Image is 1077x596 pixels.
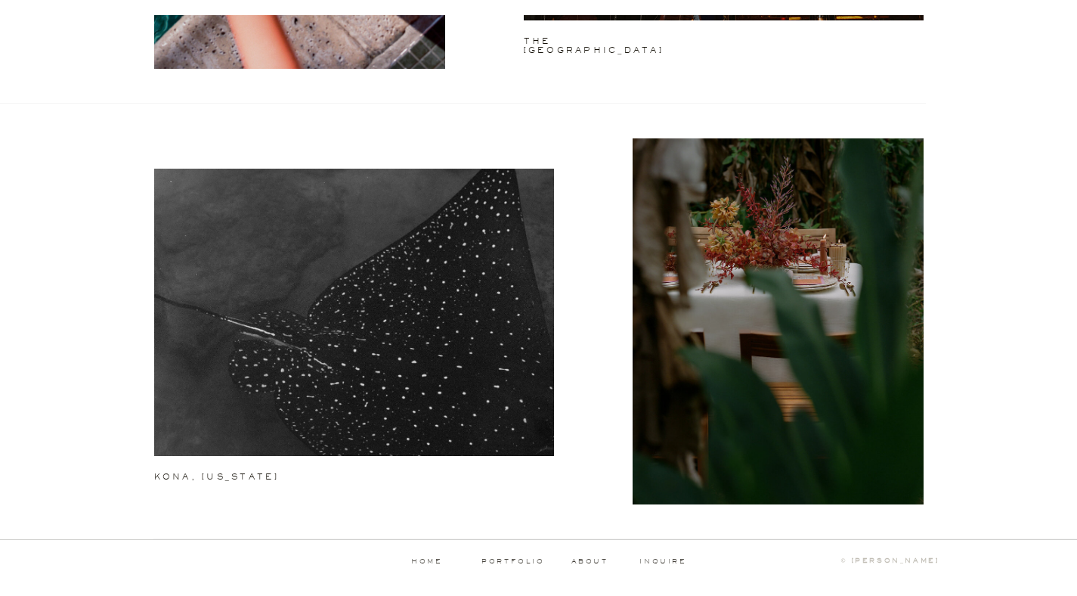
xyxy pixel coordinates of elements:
a: © [PERSON_NAME] [775,557,939,565]
a: home [390,558,465,565]
a: inquire [639,558,688,566]
a: portfolio [476,558,551,565]
a: kona, [US_STATE] [154,473,341,483]
a: the [GEOGRAPHIC_DATA] [524,37,693,48]
b: © [PERSON_NAME] [841,557,939,564]
a: about [571,558,613,565]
